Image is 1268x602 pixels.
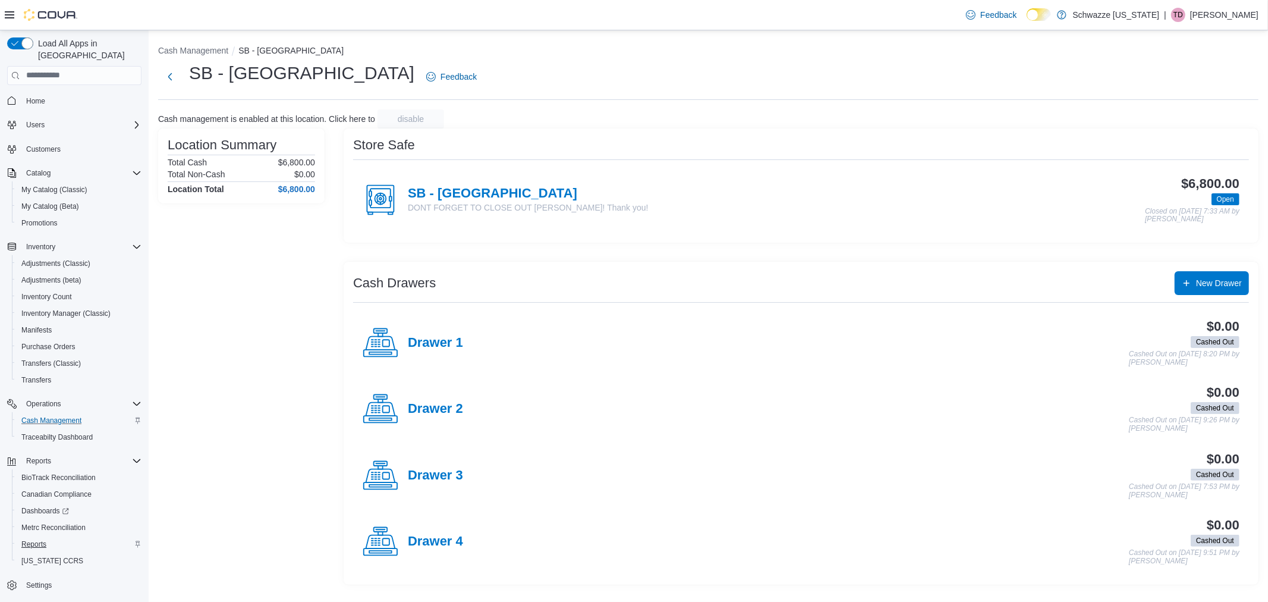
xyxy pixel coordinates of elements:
span: Manifests [21,325,52,335]
span: Transfers [21,375,51,385]
a: Manifests [17,323,56,337]
span: Manifests [17,323,141,337]
p: [PERSON_NAME] [1190,8,1258,22]
button: My Catalog (Beta) [12,198,146,215]
span: Settings [21,578,141,592]
span: Cashed Out [1191,402,1239,414]
button: Promotions [12,215,146,231]
button: Reports [12,536,146,553]
span: My Catalog (Classic) [21,185,87,195]
button: Cash Management [12,412,146,429]
span: My Catalog (Beta) [21,202,79,211]
span: Reports [21,540,46,549]
span: Dashboards [17,504,141,518]
button: [US_STATE] CCRS [12,553,146,569]
span: Users [26,120,45,130]
h4: Location Total [168,184,224,194]
a: Settings [21,578,56,592]
button: Adjustments (Classic) [12,255,146,272]
a: [US_STATE] CCRS [17,554,88,568]
h6: Total Cash [168,158,207,167]
button: Purchase Orders [12,338,146,355]
h3: $0.00 [1207,518,1239,532]
button: Inventory Count [12,289,146,305]
button: Users [2,117,146,133]
h4: SB - [GEOGRAPHIC_DATA] [408,186,649,202]
span: Cash Management [21,416,81,425]
span: Transfers [17,373,141,387]
span: Inventory [21,240,141,254]
span: Cashed Out [1191,469,1239,481]
p: | [1164,8,1166,22]
h4: $6,800.00 [278,184,315,194]
nav: An example of EuiBreadcrumbs [158,45,1258,59]
button: disable [377,109,444,128]
button: Inventory Manager (Classic) [12,305,146,322]
h1: SB - [GEOGRAPHIC_DATA] [189,61,414,85]
button: Transfers (Classic) [12,355,146,372]
span: Transfers (Classic) [21,359,81,368]
button: Manifests [12,322,146,338]
input: Dark Mode [1027,8,1052,21]
h3: Cash Drawers [353,276,436,290]
button: Reports [2,453,146,469]
span: [US_STATE] CCRS [21,556,83,566]
span: Cashed Out [1191,535,1239,547]
span: Canadian Compliance [21,490,92,499]
a: Adjustments (Classic) [17,256,95,271]
a: Traceabilty Dashboard [17,430,97,444]
h4: Drawer 4 [408,534,463,550]
span: Washington CCRS [17,554,141,568]
a: Transfers (Classic) [17,356,86,371]
span: TD [1173,8,1183,22]
span: Inventory Manager (Classic) [17,306,141,321]
span: Load All Apps in [GEOGRAPHIC_DATA] [33,37,141,61]
a: Purchase Orders [17,340,80,354]
p: $6,800.00 [278,158,315,167]
p: Closed on [DATE] 7:33 AM by [PERSON_NAME] [1145,208,1239,224]
span: Purchase Orders [17,340,141,354]
a: BioTrack Reconciliation [17,471,100,485]
span: Customers [26,145,61,154]
button: Operations [21,397,66,411]
button: Users [21,118,49,132]
h4: Drawer 2 [408,402,463,417]
p: $0.00 [294,170,315,179]
span: Open [1212,193,1239,205]
span: disable [398,113,424,125]
button: Metrc Reconciliation [12,519,146,536]
span: Adjustments (Classic) [17,256,141,271]
span: Customers [21,142,141,156]
span: Traceabilty Dashboard [17,430,141,444]
p: Cashed Out on [DATE] 9:26 PM by [PERSON_NAME] [1129,416,1239,432]
span: Feedback [441,71,477,83]
p: Cashed Out on [DATE] 9:51 PM by [PERSON_NAME] [1129,549,1239,565]
a: Reports [17,537,51,551]
button: Reports [21,454,56,468]
button: Cash Management [158,46,228,55]
h3: $0.00 [1207,319,1239,334]
button: Home [2,92,146,109]
button: Settings [2,576,146,594]
button: Transfers [12,372,146,388]
span: Reports [21,454,141,468]
span: Home [21,93,141,108]
button: Customers [2,140,146,158]
span: Cashed Out [1196,535,1234,546]
p: Cash management is enabled at this location. Click here to [158,114,375,124]
span: Adjustments (Classic) [21,259,90,268]
span: Cashed Out [1196,337,1234,347]
span: My Catalog (Classic) [17,183,141,197]
p: DONT FORGET TO CLOSE OUT [PERSON_NAME]! Thank you! [408,202,649,214]
span: Promotions [17,216,141,230]
span: Home [26,96,45,106]
button: My Catalog (Classic) [12,181,146,198]
span: Reports [17,537,141,551]
span: Purchase Orders [21,342,75,352]
span: Canadian Compliance [17,487,141,501]
span: Inventory Manager (Classic) [21,309,111,318]
span: BioTrack Reconciliation [21,473,96,482]
h3: Location Summary [168,138,276,152]
button: Inventory [2,239,146,255]
button: New Drawer [1175,271,1249,295]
